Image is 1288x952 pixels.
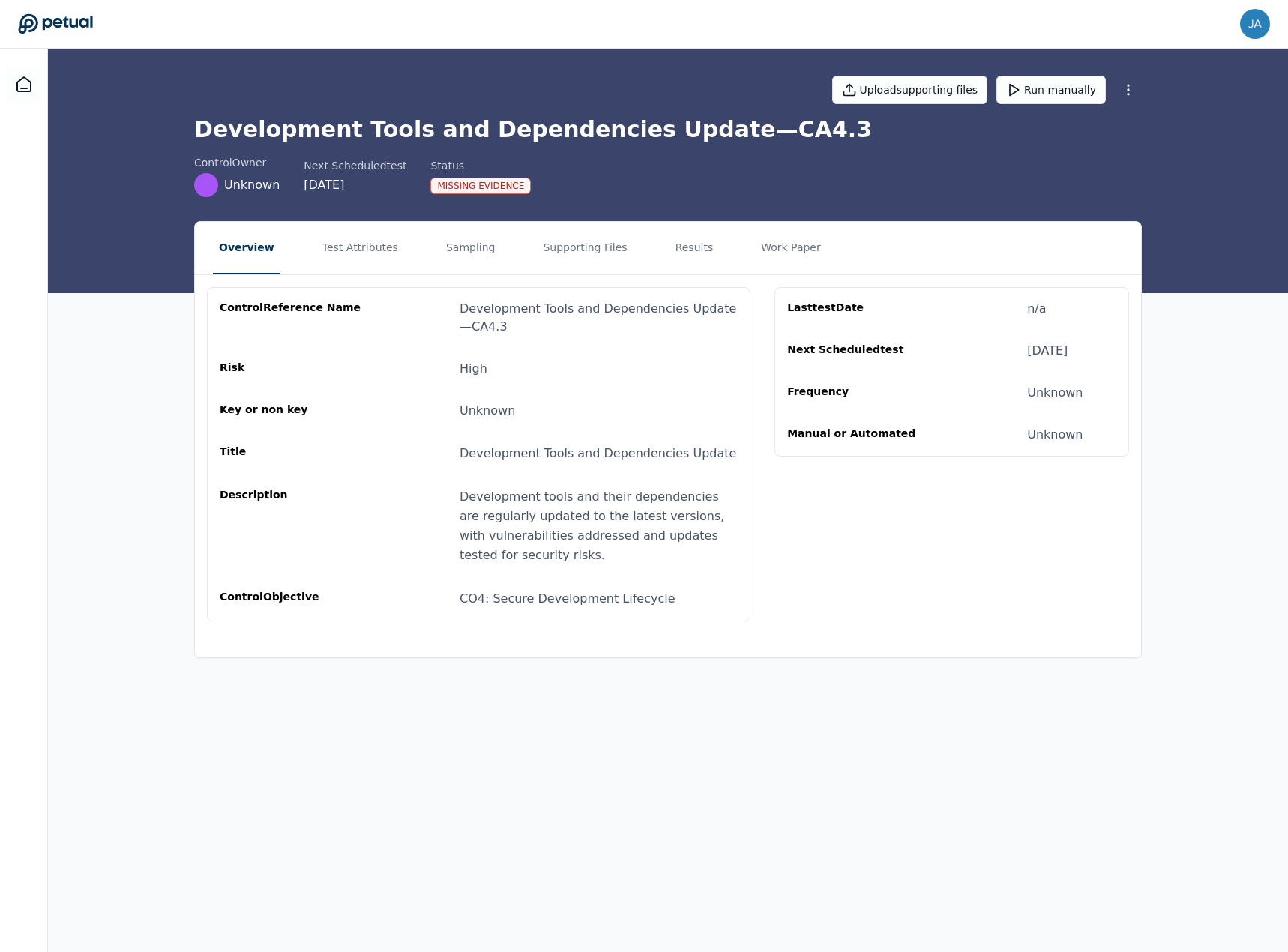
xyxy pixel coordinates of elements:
[304,176,406,194] div: [DATE]
[460,300,738,336] div: Development Tools and Dependencies Update — CA4.3
[460,402,515,420] div: Unknown
[18,13,93,34] a: Go to Dashboard
[220,589,364,609] div: control Objective
[755,222,827,274] button: Work Paper
[537,222,633,274] button: Supporting Files
[1240,9,1270,39] img: jaysen.wibowo@workday.com
[316,222,404,274] button: Test Attributes
[430,178,531,194] div: Missing Evidence
[460,446,736,460] span: Development Tools and Dependencies Update
[220,360,364,378] div: Risk
[220,402,364,420] div: Key or non key
[787,384,931,402] div: Frequency
[194,155,280,170] div: control Owner
[460,589,738,609] div: CO4: Secure Development Lifecycle
[224,176,280,194] span: Unknown
[220,487,364,565] div: Description
[1027,342,1068,360] div: [DATE]
[220,444,364,463] div: Title
[832,76,988,104] button: Uploadsupporting files
[460,487,738,565] div: Development tools and their dependencies are regularly updated to the latest versions, with vulne...
[787,300,931,318] div: Last test Date
[430,158,531,173] div: Status
[194,116,1142,143] h1: Development Tools and Dependencies Update — CA4.3
[195,222,1141,274] nav: Tabs
[1115,76,1142,103] button: More Options
[787,426,931,444] div: Manual or Automated
[996,76,1106,104] button: Run manually
[440,222,502,274] button: Sampling
[669,222,720,274] button: Results
[1027,384,1083,402] div: Unknown
[213,222,280,274] button: Overview
[6,67,42,103] a: Dashboard
[1027,300,1046,318] div: n/a
[787,342,931,360] div: Next Scheduled test
[304,158,406,173] div: Next Scheduled test
[220,300,364,336] div: control Reference Name
[460,360,487,378] div: High
[1027,426,1083,444] div: Unknown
